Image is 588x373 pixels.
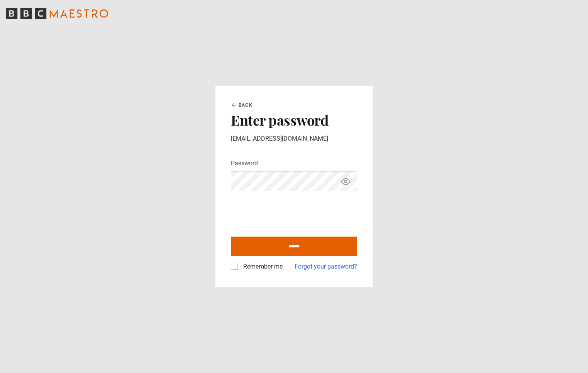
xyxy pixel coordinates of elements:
iframe: reCAPTCHA [231,197,348,227]
span: Back [239,102,252,109]
label: Password [231,159,258,168]
p: [EMAIL_ADDRESS][DOMAIN_NAME] [231,134,357,143]
label: Remember me [240,262,283,271]
h2: Enter password [231,112,357,128]
svg: BBC Maestro [6,8,108,19]
button: Show password [339,175,352,188]
a: Forgot your password? [295,262,357,271]
a: Back [231,102,252,109]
